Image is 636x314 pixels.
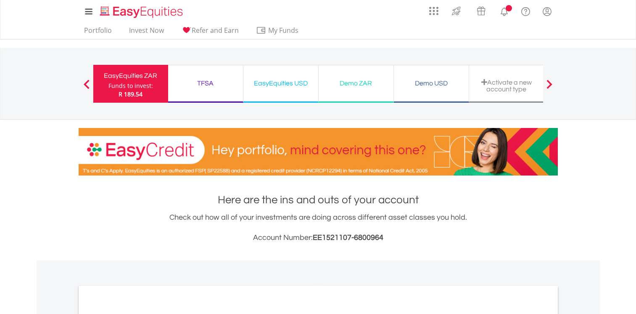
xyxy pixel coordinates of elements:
[98,70,163,82] div: EasyEquities ZAR
[429,6,438,16] img: grid-menu-icon.svg
[79,128,558,176] img: EasyCredit Promotion Banner
[474,79,539,93] div: Activate a new account type
[97,2,186,19] a: Home page
[81,26,115,39] a: Portfolio
[469,2,493,18] a: Vouchers
[98,5,186,19] img: EasyEquities_Logo.png
[324,77,388,89] div: Demo ZAR
[192,26,239,35] span: Refer and Earn
[79,212,558,244] div: Check out how all of your investments are doing across different asset classes you hold.
[493,2,515,19] a: Notifications
[313,234,383,242] span: EE1521107-6800964
[424,2,444,16] a: AppsGrid
[449,4,463,18] img: thrive-v2.svg
[515,2,536,19] a: FAQ's and Support
[126,26,167,39] a: Invest Now
[248,77,313,89] div: EasyEquities USD
[474,4,488,18] img: vouchers-v2.svg
[79,192,558,208] h1: Here are the ins and outs of your account
[79,232,558,244] h3: Account Number:
[108,82,153,90] div: Funds to invest:
[536,2,558,21] a: My Profile
[178,26,242,39] a: Refer and Earn
[399,77,464,89] div: Demo USD
[119,90,143,98] span: R 189.54
[173,77,238,89] div: TFSA
[256,25,311,36] span: My Funds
